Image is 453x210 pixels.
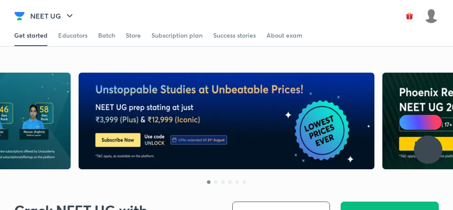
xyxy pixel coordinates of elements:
[413,119,437,126] span: Ai Doubts
[58,31,87,40] div: Educators
[98,25,115,46] a: Batch
[402,9,417,23] img: avatar
[14,31,48,40] div: Get started
[58,25,87,46] a: Educators
[98,31,115,40] div: Batch
[151,31,203,40] div: Subscription plan
[151,25,203,46] a: Subscription plan
[404,119,411,126] img: Icon
[266,31,302,40] div: About exam
[25,7,80,25] button: NEET UG
[14,25,48,46] a: Get started
[423,144,433,155] img: ttu
[126,31,141,40] div: Store
[14,11,25,21] img: Company Logo
[424,8,439,23] img: VAISHNAVI DWIVEDI
[213,31,256,40] div: Success stories
[266,25,302,46] a: About exam
[126,25,141,46] a: Store
[399,114,442,130] a: Ai Doubts
[213,25,256,46] a: Success stories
